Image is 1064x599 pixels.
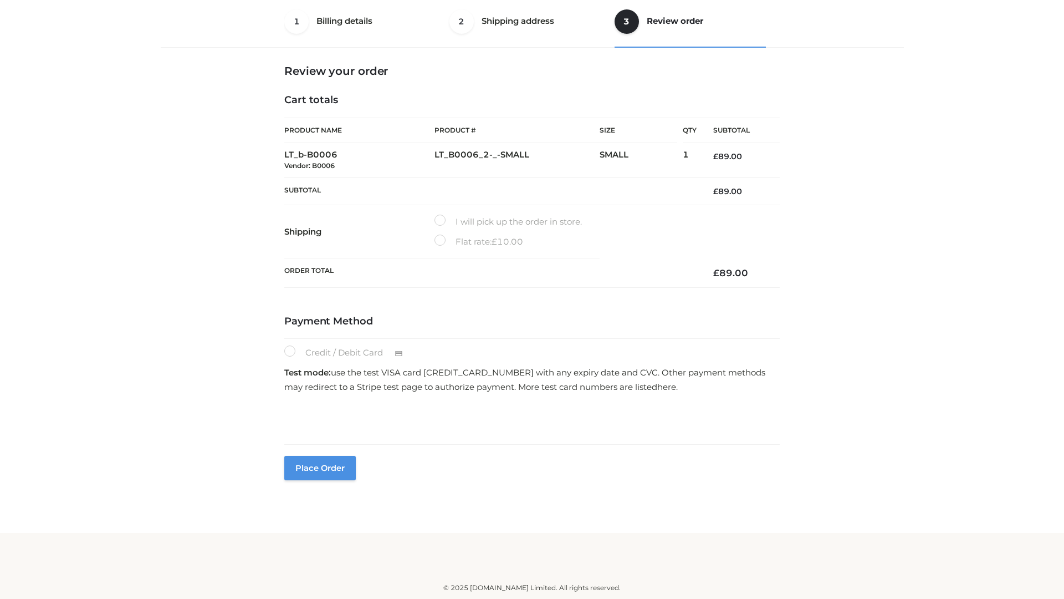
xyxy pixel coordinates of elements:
[697,118,780,143] th: Subtotal
[683,143,697,178] td: 1
[434,235,523,249] label: Flat rate:
[713,151,718,161] span: £
[600,143,683,178] td: SMALL
[388,347,409,360] img: Credit / Debit Card
[492,236,523,247] bdi: 10.00
[284,143,434,178] td: LT_b-B0006
[284,161,335,170] small: Vendor: B0006
[284,258,697,288] th: Order Total
[284,366,780,394] p: use the test VISA card [CREDIT_CARD_NUMBER] with any expiry date and CVC. Other payment methods m...
[165,582,899,593] div: © 2025 [DOMAIN_NAME] Limited. All rights reserved.
[683,118,697,143] th: Qty
[713,151,742,161] bdi: 89.00
[284,205,434,258] th: Shipping
[713,267,748,278] bdi: 89.00
[657,382,676,392] a: here
[284,177,697,205] th: Subtotal
[713,186,718,196] span: £
[284,316,780,328] h4: Payment Method
[434,215,582,229] label: I will pick up the order in store.
[284,346,415,360] label: Credit / Debit Card
[713,186,742,196] bdi: 89.00
[284,367,331,378] strong: Test mode:
[284,456,356,480] button: Place order
[434,118,600,143] th: Product #
[713,267,719,278] span: £
[600,118,677,143] th: Size
[284,64,780,78] h3: Review your order
[492,236,497,247] span: £
[282,397,777,438] iframe: Secure payment input frame
[284,94,780,106] h4: Cart totals
[434,143,600,178] td: LT_B0006_2-_-SMALL
[284,118,434,143] th: Product Name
